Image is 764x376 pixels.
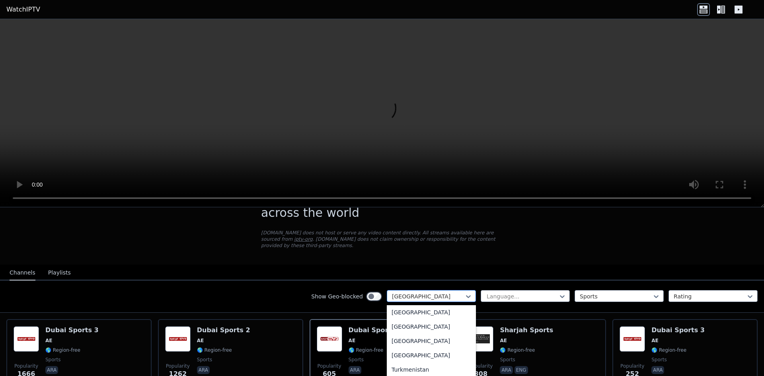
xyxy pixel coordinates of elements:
[197,357,212,363] span: sports
[10,265,35,281] button: Channels
[387,320,476,334] div: [GEOGRAPHIC_DATA]
[500,337,507,344] span: AE
[311,292,363,300] label: Show Geo-blocked
[387,305,476,320] div: [GEOGRAPHIC_DATA]
[651,347,686,353] span: 🌎 Region-free
[294,236,313,242] a: iptv-org
[166,363,190,369] span: Popularity
[45,366,58,374] p: ara
[45,337,52,344] span: AE
[349,347,384,353] span: 🌎 Region-free
[197,337,204,344] span: AE
[515,366,528,374] p: eng
[500,357,515,363] span: sports
[651,337,658,344] span: AE
[500,366,513,374] p: ara
[197,366,210,374] p: ara
[45,326,99,334] h6: Dubai Sports 3
[197,347,232,353] span: 🌎 Region-free
[651,357,667,363] span: sports
[651,326,705,334] h6: Dubai Sports 3
[349,337,355,344] span: AE
[500,347,535,353] span: 🌎 Region-free
[45,357,60,363] span: sports
[349,326,402,334] h6: Dubai Sports 1
[387,348,476,362] div: [GEOGRAPHIC_DATA]
[317,326,342,352] img: Dubai Sports 1
[620,363,644,369] span: Popularity
[349,357,364,363] span: sports
[14,363,38,369] span: Popularity
[318,363,341,369] span: Popularity
[651,366,664,374] p: ara
[14,326,39,352] img: Dubai Sports 3
[469,363,493,369] span: Popularity
[197,326,250,334] h6: Dubai Sports 2
[45,347,80,353] span: 🌎 Region-free
[261,230,503,249] p: [DOMAIN_NAME] does not host or serve any video content directly. All streams available here are s...
[468,326,493,352] img: Sharjah Sports
[500,326,553,334] h6: Sharjah Sports
[6,5,40,14] a: WatchIPTV
[48,265,71,281] button: Playlists
[349,366,361,374] p: ara
[387,334,476,348] div: [GEOGRAPHIC_DATA]
[620,326,645,352] img: Dubai Sports 3
[165,326,191,352] img: Dubai Sports 2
